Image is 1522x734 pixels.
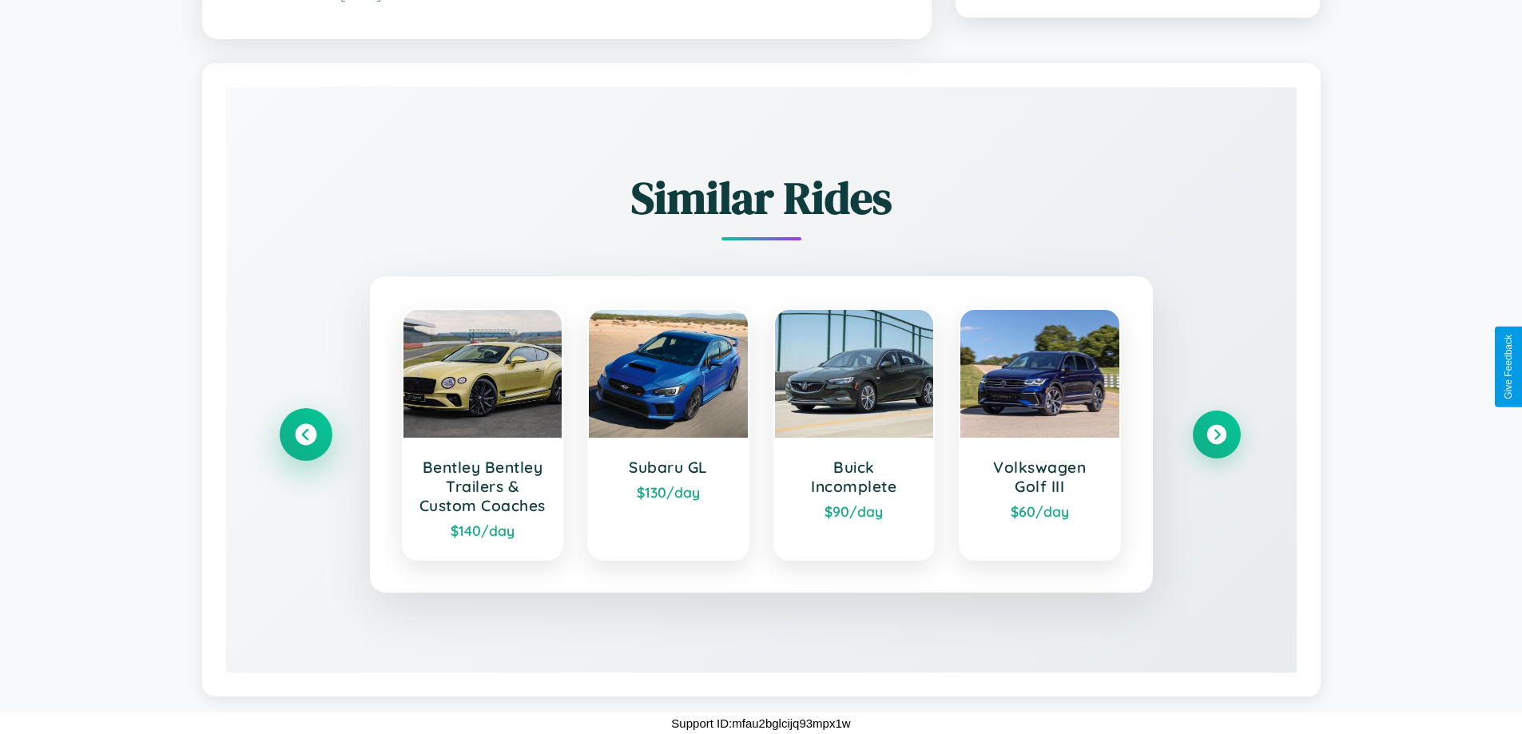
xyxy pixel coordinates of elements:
h3: Buick Incomplete [791,458,918,496]
a: Bentley Bentley Trailers & Custom Coaches$140/day [402,308,564,561]
h3: Bentley Bentley Trailers & Custom Coaches [419,458,546,515]
h2: Similar Rides [282,167,1241,228]
a: Subaru GL$130/day [587,308,749,561]
div: $ 140 /day [419,522,546,539]
div: $ 60 /day [976,502,1103,520]
p: Support ID: mfau2bglcijq93mpx1w [671,712,850,734]
h3: Subaru GL [605,458,732,477]
div: $ 90 /day [791,502,918,520]
a: Volkswagen Golf III$60/day [959,308,1121,561]
a: Buick Incomplete$90/day [773,308,936,561]
h3: Volkswagen Golf III [976,458,1103,496]
div: $ 130 /day [605,483,732,501]
div: Give Feedback [1503,335,1514,399]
